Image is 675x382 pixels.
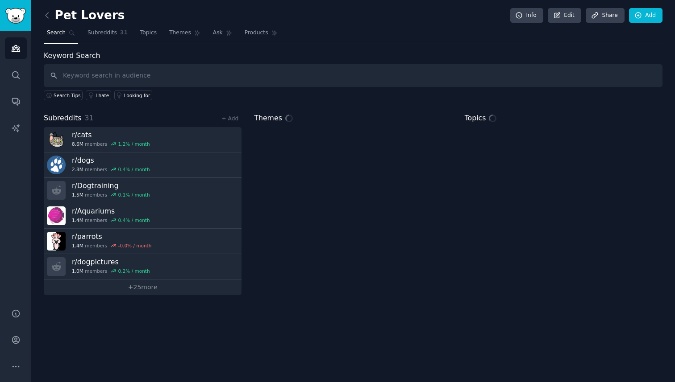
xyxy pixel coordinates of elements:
[87,29,117,37] span: Subreddits
[44,113,82,124] span: Subreddits
[72,166,83,173] span: 2.8M
[72,192,150,198] div: members
[72,141,150,147] div: members
[465,113,486,124] span: Topics
[5,8,26,24] img: GummySearch logo
[72,268,150,274] div: members
[72,232,151,241] h3: r/ parrots
[586,8,624,23] a: Share
[72,141,83,147] span: 8.6M
[242,26,281,44] a: Products
[96,92,109,99] div: I hate
[210,26,235,44] a: Ask
[118,141,150,147] div: 1.2 % / month
[120,29,128,37] span: 31
[84,26,131,44] a: Subreddits31
[44,203,242,229] a: r/Aquariums1.4Mmembers0.4% / month
[72,242,83,249] span: 1.4M
[72,217,150,223] div: members
[72,242,151,249] div: members
[47,130,66,149] img: cats
[221,115,238,122] a: + Add
[44,279,242,295] a: +25more
[72,217,83,223] span: 1.4M
[72,268,83,274] span: 1.0M
[44,178,242,203] a: r/Dogtraining1.5Mmembers0.1% / month
[85,114,94,122] span: 31
[44,8,125,23] h2: Pet Lovers
[169,29,191,37] span: Themes
[245,29,268,37] span: Products
[44,90,83,100] button: Search Tips
[114,90,152,100] a: Looking for
[72,166,150,173] div: members
[44,254,242,279] a: r/dogpictures1.0Mmembers0.2% / month
[140,29,157,37] span: Topics
[118,166,150,173] div: 0.4 % / month
[510,8,543,23] a: Info
[166,26,204,44] a: Themes
[44,229,242,254] a: r/parrots1.4Mmembers-0.0% / month
[44,26,78,44] a: Search
[72,181,150,190] h3: r/ Dogtraining
[44,152,242,178] a: r/dogs2.8Mmembers0.4% / month
[213,29,223,37] span: Ask
[72,156,150,165] h3: r/ dogs
[124,92,150,99] div: Looking for
[72,206,150,216] h3: r/ Aquariums
[54,92,81,99] span: Search Tips
[118,268,150,274] div: 0.2 % / month
[548,8,581,23] a: Edit
[44,51,100,60] label: Keyword Search
[44,127,242,152] a: r/cats8.6Mmembers1.2% / month
[72,192,83,198] span: 1.5M
[47,156,66,174] img: dogs
[254,113,282,124] span: Themes
[47,206,66,225] img: Aquariums
[72,257,150,267] h3: r/ dogpictures
[47,232,66,251] img: parrots
[629,8,662,23] a: Add
[72,130,150,140] h3: r/ cats
[137,26,160,44] a: Topics
[86,90,111,100] a: I hate
[44,64,662,87] input: Keyword search in audience
[118,192,150,198] div: 0.1 % / month
[47,29,66,37] span: Search
[118,242,152,249] div: -0.0 % / month
[118,217,150,223] div: 0.4 % / month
